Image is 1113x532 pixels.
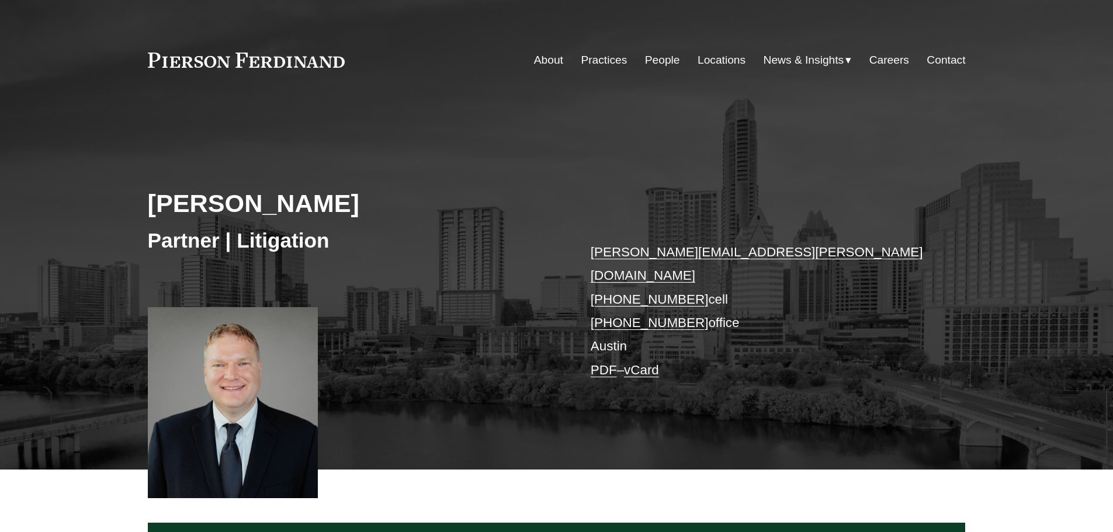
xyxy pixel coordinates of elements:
h2: [PERSON_NAME] [148,188,557,218]
a: PDF [591,363,617,377]
a: [PERSON_NAME][EMAIL_ADDRESS][PERSON_NAME][DOMAIN_NAME] [591,245,923,283]
a: Careers [869,49,909,71]
a: [PHONE_NUMBER] [591,315,709,330]
h3: Partner | Litigation [148,228,557,253]
a: Contact [927,49,965,71]
a: People [645,49,680,71]
p: cell office Austin – [591,241,931,382]
a: Locations [698,49,746,71]
span: News & Insights [764,50,844,71]
a: About [534,49,563,71]
a: folder dropdown [764,49,852,71]
a: vCard [624,363,659,377]
a: Practices [581,49,627,71]
a: [PHONE_NUMBER] [591,292,709,307]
